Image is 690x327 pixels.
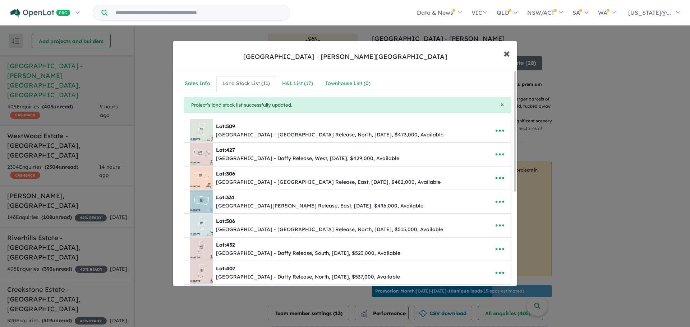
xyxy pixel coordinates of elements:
div: [GEOGRAPHIC_DATA] - Daffy Release, South, [DATE], $523,000, Available [216,249,400,258]
span: × [503,45,510,61]
b: Lot: [216,218,235,224]
div: Land Stock List ( 11 ) [222,79,270,88]
b: Lot: [216,265,235,272]
span: 509 [226,123,235,130]
span: 427 [226,147,235,153]
span: × [501,100,504,108]
b: Lot: [216,194,235,201]
img: Oak%20Grove%20Estate%20-%20Clyde%20North%20-%20Lot%20407___1754028753.png [190,261,213,284]
span: 506 [226,218,235,224]
div: H&L List ( 17 ) [282,79,313,88]
img: Openlot PRO Logo White [10,9,70,18]
img: Oak%20Grove%20Estate%20-%20Clyde%20North%20-%20Lot%20301___1755237525.png [190,285,213,308]
img: Oak%20Grove%20Estate%20-%20Clyde%20North%20-%20Lot%20427___1754028917.png [190,143,213,166]
span: 432 [226,242,235,248]
span: 306 [226,170,235,177]
img: Oak%20Grove%20Estate%20-%20Clyde%20North%20-%20Lot%20509___1756453712.png [190,119,213,142]
div: [GEOGRAPHIC_DATA] - Daffy Release, North, [DATE], $537,000, Available [216,273,400,281]
img: Oak%20Grove%20Estate%20-%20Clyde%20North%20-%20Lot%20306___1756443832.png [190,167,213,190]
div: [GEOGRAPHIC_DATA] - Daffy Release, West, [DATE], $429,000, Available [216,154,399,163]
span: 331 [226,194,235,201]
b: Lot: [216,170,235,177]
div: [GEOGRAPHIC_DATA] - [GEOGRAPHIC_DATA] Release, North, [DATE], $515,000, Available [216,225,443,234]
div: [GEOGRAPHIC_DATA] - [PERSON_NAME][GEOGRAPHIC_DATA] [243,52,447,61]
div: Townhouse List ( 0 ) [325,79,371,88]
b: Lot: [216,123,235,130]
img: Oak%20Grove%20Estate%20-%20Clyde%20North%20-%20Lot%20432___1754028708.png [190,238,213,261]
b: Lot: [216,242,235,248]
button: Close [501,101,504,108]
div: Sales Info [185,79,210,88]
b: Lot: [216,147,235,153]
img: Oak%20Grove%20Estate%20-%20Clyde%20North%20-%20Lot%20506___1756453604.png [190,214,213,237]
div: Project's land stock list successfully updated. [184,97,511,113]
input: Try estate name, suburb, builder or developer [109,5,288,20]
div: [GEOGRAPHIC_DATA] - [GEOGRAPHIC_DATA] Release, East, [DATE], $482,000, Available [216,178,441,187]
div: [GEOGRAPHIC_DATA][PERSON_NAME] Release, East, [DATE], $496,000, Available [216,202,423,210]
span: [US_STATE]@... [628,9,671,16]
div: [GEOGRAPHIC_DATA] - [GEOGRAPHIC_DATA] Release, North, [DATE], $473,000, Available [216,131,443,139]
span: 407 [226,265,235,272]
img: Oak%20Grove%20Estate%20-%20Clyde%20North%20-%20Lot%20331___1754028933.png [190,190,213,213]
